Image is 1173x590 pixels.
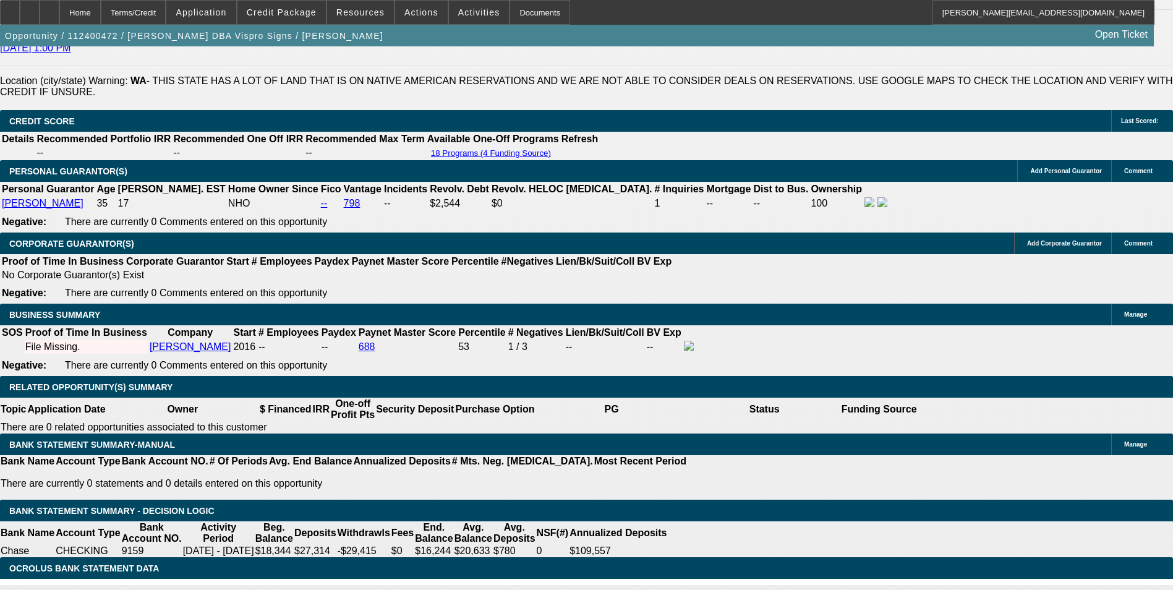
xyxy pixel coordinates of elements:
span: Add Personal Guarantor [1030,168,1102,174]
th: Beg. Balance [255,521,294,545]
b: Corporate Guarantor [126,256,224,267]
th: Status [688,398,841,421]
span: BUSINESS SUMMARY [9,310,100,320]
th: Avg. End Balance [268,455,353,468]
a: [PERSON_NAME] [150,341,231,352]
span: Add Corporate Guarantor [1027,240,1102,247]
img: facebook-icon.png [864,197,874,207]
td: -$29,415 [337,545,391,557]
th: Bank Account NO. [121,521,182,545]
td: $16,244 [414,545,453,557]
th: Details [1,133,35,145]
th: # Mts. Neg. [MEDICAL_DATA]. [451,455,594,468]
th: Bank Account NO. [121,455,209,468]
b: BV Exp [647,327,681,338]
td: $2,544 [429,197,490,210]
span: Comment [1124,240,1153,247]
a: 688 [359,341,375,352]
button: 18 Programs (4 Funding Source) [427,148,555,158]
span: There are currently 0 Comments entered on this opportunity [65,216,327,227]
th: $ Financed [259,398,312,421]
b: # Inquiries [654,184,704,194]
span: -- [258,341,265,352]
b: Paynet Master Score [359,327,456,338]
td: -- [36,147,171,159]
p: There are currently 0 statements and 0 details entered on this opportunity [1,478,686,489]
th: Account Type [55,455,121,468]
td: No Corporate Guarantor(s) Exist [1,269,677,281]
th: Avg. Deposits [493,521,536,545]
span: BANK STATEMENT SUMMARY-MANUAL [9,440,175,450]
span: There are currently 0 Comments entered on this opportunity [65,288,327,298]
th: Recommended Max Term [305,133,425,145]
b: Percentile [451,256,498,267]
td: -- [173,147,304,159]
span: CREDIT SCORE [9,116,75,126]
th: Available One-Off Programs [427,133,560,145]
span: Application [176,7,226,17]
th: Proof of Time In Business [1,255,124,268]
button: Application [166,1,236,24]
th: NSF(#) [536,521,569,545]
a: 798 [344,198,360,208]
b: Vantage [344,184,382,194]
button: Resources [327,1,394,24]
td: -- [565,340,645,354]
a: Open Ticket [1090,24,1153,45]
td: -- [305,147,425,159]
span: Last Scored: [1121,118,1159,124]
td: $780 [493,545,536,557]
span: Opportunity / 112400472 / [PERSON_NAME] DBA Vispro Signs / [PERSON_NAME] [5,31,383,41]
b: # Employees [258,327,319,338]
img: facebook-icon.png [684,341,694,351]
b: BV Exp [637,256,672,267]
th: Annualized Deposits [569,521,667,545]
span: Credit Package [247,7,317,17]
span: Manage [1124,311,1147,318]
th: IRR [312,398,330,421]
b: Age [96,184,115,194]
b: Lien/Bk/Suit/Coll [566,327,644,338]
td: [DATE] - [DATE] [182,545,255,557]
b: Paydex [322,327,356,338]
b: # Employees [252,256,312,267]
b: Negative: [2,288,46,298]
a: -- [321,198,328,208]
td: 17 [117,197,226,210]
span: PERSONAL GUARANTOR(S) [9,166,127,176]
td: -- [753,197,809,210]
th: Purchase Option [454,398,535,421]
b: [PERSON_NAME]. EST [118,184,226,194]
span: Actions [404,7,438,17]
span: Resources [336,7,385,17]
th: Withdrawls [337,521,391,545]
th: Fees [391,521,414,545]
th: Funding Source [841,398,918,421]
b: Negative: [2,216,46,227]
th: Activity Period [182,521,255,545]
td: $18,344 [255,545,294,557]
b: Start [233,327,255,338]
b: Lien/Bk/Suit/Coll [556,256,634,267]
div: File Missing. [25,341,147,353]
span: Bank Statement Summary - Decision Logic [9,506,215,516]
b: # Negatives [508,327,563,338]
th: Refresh [561,133,599,145]
td: CHECKING [55,545,121,557]
th: SOS [1,327,23,339]
div: 1 / 3 [508,341,563,353]
td: -- [321,340,357,354]
th: Recommended Portfolio IRR [36,133,171,145]
td: -- [383,197,428,210]
td: -- [706,197,752,210]
td: $20,633 [454,545,493,557]
b: Paydex [315,256,349,267]
span: There are currently 0 Comments entered on this opportunity [65,360,327,370]
b: Mortgage [707,184,751,194]
a: [PERSON_NAME] [2,198,83,208]
th: Deposits [294,521,337,545]
th: Account Type [55,521,121,545]
td: 1 [654,197,704,210]
td: 2016 [232,340,256,354]
button: Credit Package [237,1,326,24]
